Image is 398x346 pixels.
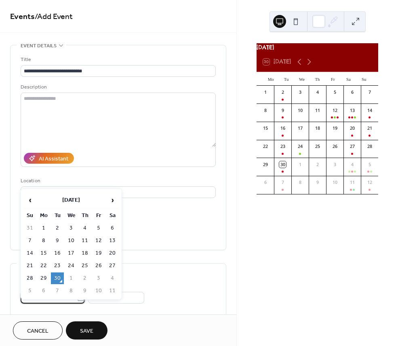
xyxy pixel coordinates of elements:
[78,247,91,259] td: 18
[21,313,43,322] div: End date
[314,161,320,168] div: 2
[51,260,64,272] td: 23
[366,143,373,150] div: 28
[37,235,50,247] td: 8
[279,107,286,114] div: 9
[78,210,91,222] th: Th
[92,210,105,222] th: Fr
[314,125,320,131] div: 18
[23,260,36,272] td: 21
[262,89,268,95] div: 1
[13,321,63,340] button: Cancel
[310,72,325,86] div: Th
[349,89,355,95] div: 6
[349,179,355,186] div: 11
[314,143,320,150] div: 25
[92,247,105,259] td: 19
[349,161,355,168] div: 4
[262,161,268,168] div: 29
[37,247,50,259] td: 15
[297,161,303,168] div: 1
[331,107,338,114] div: 12
[21,42,57,50] span: Event details
[23,285,36,297] td: 5
[278,72,294,86] div: Tu
[92,260,105,272] td: 26
[294,72,310,86] div: We
[78,285,91,297] td: 9
[35,9,73,25] span: / Add Event
[37,272,50,284] td: 29
[65,272,78,284] td: 1
[78,272,91,284] td: 2
[349,107,355,114] div: 13
[349,125,355,131] div: 20
[279,125,286,131] div: 16
[65,210,78,222] th: We
[92,235,105,247] td: 12
[65,235,78,247] td: 10
[78,222,91,234] td: 4
[80,327,93,335] span: Save
[257,43,378,52] div: [DATE]
[331,125,338,131] div: 19
[23,222,36,234] td: 31
[51,272,64,284] td: 30
[37,285,50,297] td: 6
[366,107,373,114] div: 14
[314,107,320,114] div: 11
[51,222,64,234] td: 2
[51,247,64,259] td: 16
[262,107,268,114] div: 8
[331,143,338,150] div: 26
[27,327,48,335] span: Cancel
[366,89,373,95] div: 7
[65,247,78,259] td: 17
[297,143,303,150] div: 24
[331,161,338,168] div: 3
[314,89,320,95] div: 4
[366,161,373,168] div: 5
[37,260,50,272] td: 22
[23,235,36,247] td: 7
[106,222,119,234] td: 6
[21,83,214,91] div: Description
[366,125,373,131] div: 21
[262,179,268,186] div: 6
[297,89,303,95] div: 3
[37,192,105,209] th: [DATE]
[10,9,35,25] a: Events
[297,107,303,114] div: 10
[325,72,341,86] div: Fr
[279,89,286,95] div: 2
[279,143,286,150] div: 23
[24,192,36,208] span: ‹
[349,143,355,150] div: 27
[297,179,303,186] div: 8
[262,125,268,131] div: 15
[39,155,68,163] div: AI Assistant
[78,235,91,247] td: 11
[106,235,119,247] td: 13
[37,222,50,234] td: 1
[279,179,286,186] div: 7
[297,125,303,131] div: 17
[51,210,64,222] th: Tu
[106,210,119,222] th: Sa
[51,235,64,247] td: 9
[21,177,214,185] div: Location
[331,89,338,95] div: 5
[314,179,320,186] div: 9
[65,260,78,272] td: 24
[23,247,36,259] td: 14
[341,72,356,86] div: Sa
[356,72,372,86] div: Su
[366,179,373,186] div: 12
[279,161,286,168] div: 30
[21,55,214,64] div: Title
[23,210,36,222] th: Su
[106,285,119,297] td: 11
[106,192,118,208] span: ›
[92,222,105,234] td: 5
